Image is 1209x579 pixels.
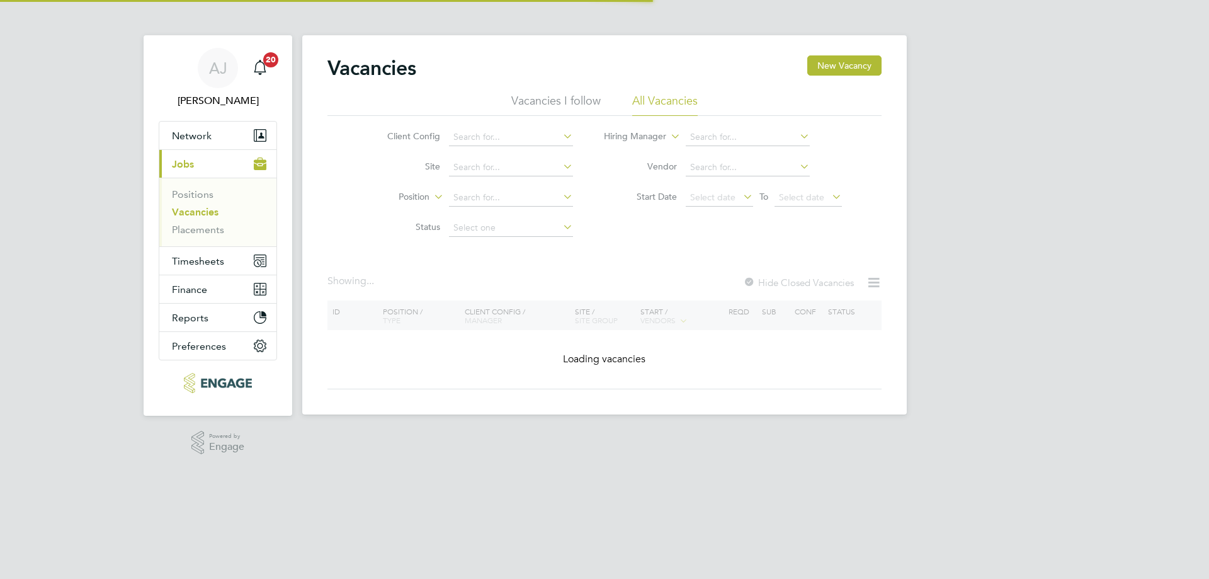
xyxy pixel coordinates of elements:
div: Jobs [159,178,276,246]
label: Site [368,161,440,172]
input: Search for... [686,159,810,176]
a: AJ[PERSON_NAME] [159,48,277,108]
button: Timesheets [159,247,276,275]
h2: Vacancies [327,55,416,81]
li: Vacancies I follow [511,93,601,116]
span: Finance [172,284,207,295]
input: Search for... [449,189,573,207]
label: Hide Closed Vacancies [743,277,854,289]
input: Select one [449,219,573,237]
a: Powered byEngage [191,431,245,455]
span: Engage [209,442,244,452]
button: Jobs [159,150,276,178]
label: Hiring Manager [594,130,666,143]
span: Timesheets [172,255,224,267]
button: New Vacancy [807,55,882,76]
a: Vacancies [172,206,219,218]
label: Client Config [368,130,440,142]
span: AJ [209,60,227,76]
label: Start Date [604,191,677,202]
span: Select date [690,192,735,203]
div: Showing [327,275,377,288]
span: Select date [779,192,824,203]
label: Position [357,191,429,204]
a: Placements [172,224,224,236]
label: Status [368,221,440,232]
span: Preferences [172,340,226,352]
button: Preferences [159,332,276,360]
nav: Main navigation [144,35,292,416]
span: Network [172,130,212,142]
span: To [756,188,772,205]
input: Search for... [686,129,810,146]
span: Powered by [209,431,244,442]
span: 20 [263,52,278,67]
a: Go to home page [159,373,277,393]
button: Network [159,122,276,149]
label: Vendor [604,161,677,172]
span: ... [366,275,374,287]
span: Reports [172,312,208,324]
a: 20 [247,48,273,88]
input: Search for... [449,129,573,146]
a: Positions [172,188,213,200]
button: Reports [159,304,276,331]
li: All Vacancies [632,93,698,116]
span: Adam Jorey [159,93,277,108]
input: Search for... [449,159,573,176]
span: Jobs [172,158,194,170]
button: Finance [159,275,276,303]
img: xede-logo-retina.png [184,373,251,393]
